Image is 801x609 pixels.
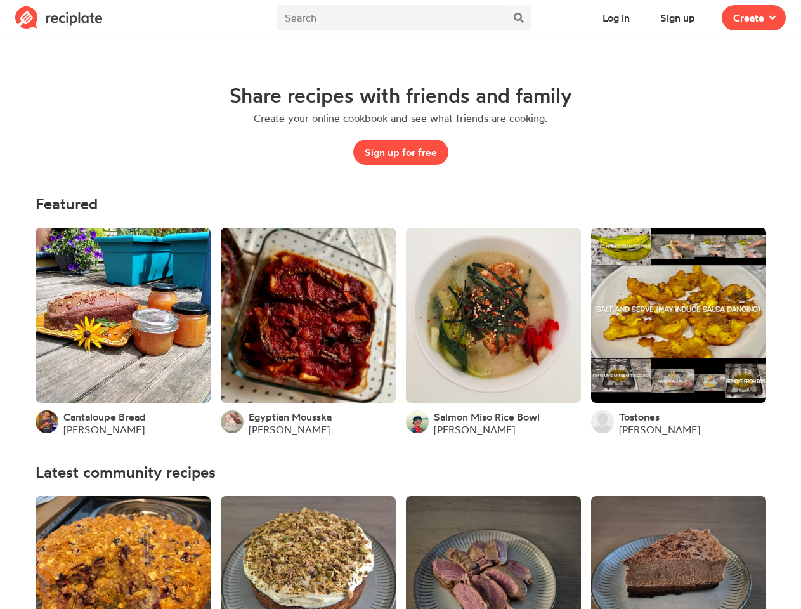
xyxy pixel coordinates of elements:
[15,6,103,29] img: Reciplate
[353,140,448,165] button: Sign up for free
[649,5,707,30] button: Sign up
[254,112,547,124] p: Create your online cookbook and see what friends are cooking.
[591,5,641,30] button: Log in
[277,5,506,30] input: Search
[36,464,766,481] h4: Latest community recipes
[434,410,540,423] a: Salmon Miso Rice Bowl
[36,195,766,213] h4: Featured
[221,410,244,433] img: User's avatar
[434,423,515,436] a: [PERSON_NAME]
[36,410,58,433] img: User's avatar
[619,423,700,436] a: [PERSON_NAME]
[591,410,614,433] img: User's avatar
[249,423,330,436] a: [PERSON_NAME]
[230,84,572,107] h1: Share recipes with friends and family
[406,410,429,433] img: User's avatar
[722,5,786,30] button: Create
[63,423,145,436] a: [PERSON_NAME]
[733,10,764,25] span: Create
[63,410,146,423] a: Cantaloupe Bread
[249,410,332,423] a: Egyptian Mousska
[619,410,660,423] a: Tostones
